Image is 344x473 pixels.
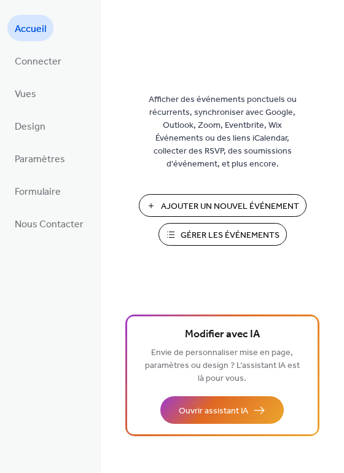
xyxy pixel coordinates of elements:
button: Ouvrir assistant IA [160,396,284,424]
span: Modifier avec IA [185,326,260,343]
a: Accueil [7,15,53,41]
span: Ajouter Un Nouvel Événement [161,200,299,213]
a: Vues [7,80,44,106]
a: Paramètres [7,145,72,171]
span: Afficher des événements ponctuels ou récurrents, synchroniser avec Google, Outlook, Zoom, Eventbr... [139,93,305,171]
span: Vues [15,85,36,104]
span: Connecter [15,52,61,71]
a: Connecter [7,47,69,74]
a: Design [7,112,53,139]
a: Nous Contacter [7,210,91,237]
button: Ajouter Un Nouvel Événement [139,194,307,217]
span: Paramètres [15,150,65,169]
span: Accueil [15,20,46,39]
span: Nous Contacter [15,215,84,234]
button: Gérer les Événements [158,223,287,246]
span: Design [15,117,45,136]
span: Gérer les Événements [181,229,279,242]
span: Ouvrir assistant IA [179,405,248,418]
a: Formulaire [7,178,68,204]
span: Formulaire [15,182,61,201]
span: Envie de personnaliser mise en page, paramètres ou design ? L’assistant IA est là pour vous. [145,345,300,387]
